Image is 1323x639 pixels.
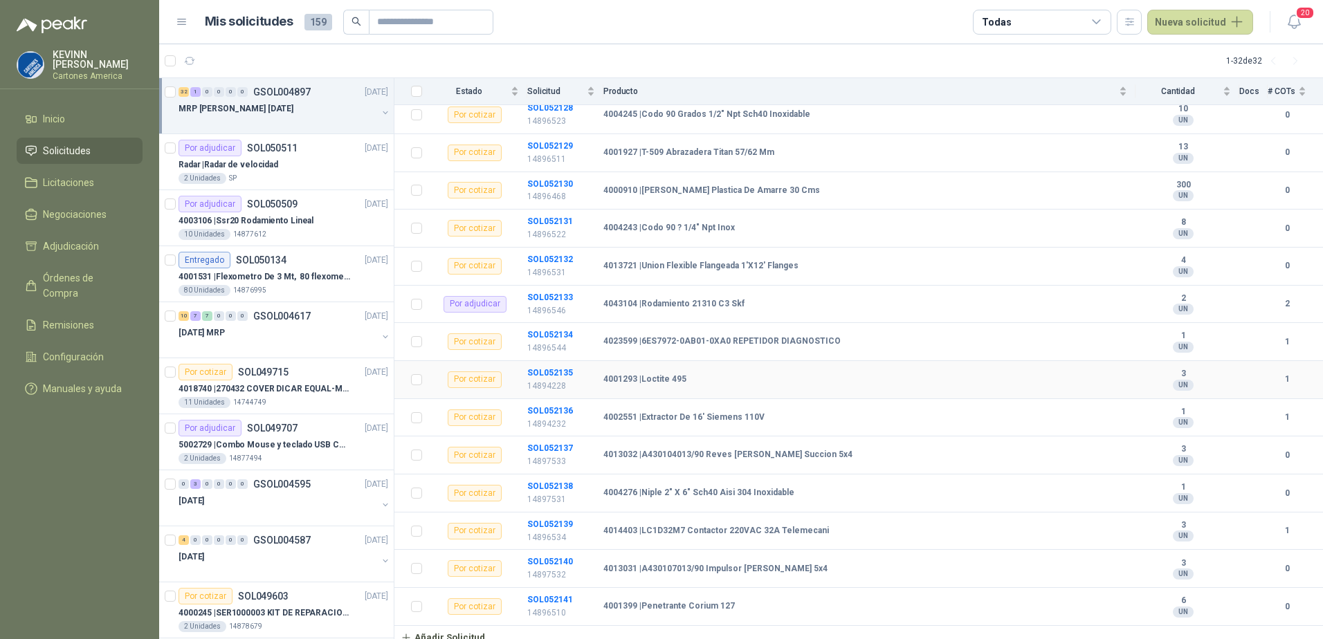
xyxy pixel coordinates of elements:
[527,141,573,151] a: SOL052129
[214,479,224,489] div: 0
[17,52,44,78] img: Company Logo
[1135,331,1231,342] b: 1
[226,87,236,97] div: 0
[179,621,226,632] div: 2 Unidades
[233,397,266,408] p: 14744749
[527,78,603,105] th: Solicitud
[43,381,122,396] span: Manuales y ayuda
[17,169,143,196] a: Licitaciones
[43,111,65,127] span: Inicio
[603,564,828,575] b: 4013031 | A430107013/90 Impulsor [PERSON_NAME] 5x4
[159,190,394,246] a: Por adjudicarSOL050509[DATE] 4003106 |Ssr20 Rodamiento Lineal10 Unidades14877612
[179,102,293,115] p: MRP [PERSON_NAME] [DATE]
[365,366,388,379] p: [DATE]
[603,86,1116,96] span: Producto
[159,134,394,190] a: Por adjudicarSOL050511[DATE] Radar |Radar de velocidad2 UnidadesSP
[229,621,262,632] p: 14878679
[226,535,236,545] div: 0
[159,582,394,638] a: Por cotizarSOL049603[DATE] 4000245 |SER1000003 KIT DE REPARACION BOMBA WILDEN2 Unidades14878679
[444,296,507,313] div: Por adjudicar
[365,310,388,323] p: [DATE]
[179,588,232,604] div: Por cotizar
[190,535,201,545] div: 0
[247,199,298,209] p: SOL050509
[1268,259,1306,272] b: 0
[527,153,595,166] p: 14896511
[527,595,573,604] a: SOL052141
[352,17,361,26] span: search
[253,311,311,321] p: GSOL004617
[527,293,573,302] a: SOL052133
[527,216,573,226] b: SOL052131
[253,479,311,489] p: GSOL004595
[179,308,391,352] a: 10 7 7 0 0 0 GSOL004617[DATE] [DATE] MRP
[1268,335,1306,349] b: 1
[1135,558,1231,569] b: 3
[179,311,189,321] div: 10
[527,330,573,340] a: SOL052134
[1268,86,1295,96] span: # COTs
[365,422,388,435] p: [DATE]
[1268,562,1306,575] b: 0
[159,358,394,414] a: Por cotizarSOL049715[DATE] 4018740 |270432 COVER DICAR EQUAL-MNT M126, 548611 Unidades14744749
[233,285,266,296] p: 14876995
[603,336,841,347] b: 4023599 | 6ES7972-0AB01-0XA0 REPETIDOR DIAGNOSTICO
[1268,297,1306,311] b: 2
[527,443,573,453] b: SOL052137
[179,285,230,296] div: 80 Unidades
[1173,380,1194,391] div: UN
[179,397,230,408] div: 11 Unidades
[238,367,289,377] p: SOL049715
[1135,217,1231,228] b: 8
[179,420,241,436] div: Por adjudicar
[159,246,394,302] a: EntregadoSOL050134[DATE] 4001531 |Flexometro De 3 Mt, 80 flexometros de 3 m Marca Tajima80 Unidad...
[527,406,573,416] b: SOL052136
[214,535,224,545] div: 0
[1268,524,1306,537] b: 1
[253,87,311,97] p: GSOL004897
[17,376,143,402] a: Manuales y ayuda
[1268,449,1306,462] b: 0
[527,368,573,378] a: SOL052135
[1135,482,1231,493] b: 1
[43,317,94,333] span: Remisiones
[1173,568,1194,580] div: UN
[603,526,829,537] b: 4014403 | LC1D32M7 Contactor 220VAC 32A Telemecani
[1173,266,1194,277] div: UN
[527,190,595,203] p: 14896468
[17,312,143,338] a: Remisiones
[179,229,230,240] div: 10 Unidades
[179,87,189,97] div: 32
[179,535,189,545] div: 4
[17,17,87,33] img: Logo peakr
[53,50,143,69] p: KEVINN [PERSON_NAME]
[527,380,595,393] p: 14894228
[247,143,298,153] p: SOL050511
[365,590,388,603] p: [DATE]
[1268,600,1306,613] b: 0
[527,481,573,491] a: SOL052138
[1268,487,1306,500] b: 0
[527,228,595,241] p: 14896522
[1135,293,1231,304] b: 2
[1135,104,1231,115] b: 10
[179,173,226,184] div: 2 Unidades
[603,261,799,272] b: 4013721 | Union Flexible Flangeada 1'X12' Flanges
[1268,78,1323,105] th: # COTs
[527,455,595,468] p: 14897533
[448,182,502,198] div: Por cotizar
[179,382,351,396] p: 4018740 | 270432 COVER DICAR EQUAL-MNT M126, 5486
[527,418,595,431] p: 14894232
[448,485,502,501] div: Por cotizar
[1135,407,1231,418] b: 1
[448,220,502,237] div: Por cotizar
[448,598,502,615] div: Por cotizar
[603,412,765,423] b: 4002551 | Extractor De 16' Siemens 110V
[527,531,595,544] p: 14896534
[179,494,204,508] p: [DATE]
[1239,78,1268,105] th: Docs
[527,568,595,582] p: 14897532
